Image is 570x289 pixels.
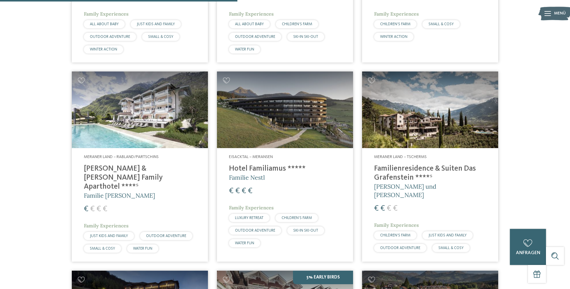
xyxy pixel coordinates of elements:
[229,11,274,17] span: Family Experiences
[148,35,173,39] span: SMALL & COSY
[428,233,467,237] span: JUST KIDS AND FAMILY
[84,164,196,191] h4: [PERSON_NAME] & [PERSON_NAME] Family Aparthotel ****ˢ
[235,187,240,195] span: €
[90,205,95,213] span: €
[242,187,246,195] span: €
[380,22,410,26] span: CHILDREN’S FARM
[229,155,273,159] span: Eisacktal – Meransen
[90,22,119,26] span: ALL ABOUT BABY
[374,155,427,159] span: Meraner Land – Tscherms
[510,229,546,265] a: anfragen
[387,205,391,212] span: €
[229,174,265,181] span: Familie Nestl
[235,47,254,51] span: WATER FUN
[90,234,128,238] span: JUST KIDS AND FAMILY
[282,216,312,220] span: CHILDREN’S FARM
[217,71,353,262] a: Familienhotels gesucht? Hier findet ihr die besten! Eisacktal – Meransen Hotel Familiamus ***** F...
[248,187,252,195] span: €
[380,35,407,39] span: WINTER ACTION
[293,35,318,39] span: SKI-IN SKI-OUT
[90,35,130,39] span: OUTDOOR ADVENTURE
[516,251,540,255] span: anfragen
[103,205,107,213] span: €
[90,47,117,51] span: WINTER ACTION
[229,187,233,195] span: €
[282,22,312,26] span: CHILDREN’S FARM
[235,216,264,220] span: LUXURY RETREAT
[96,205,101,213] span: €
[393,205,398,212] span: €
[84,223,129,229] span: Family Experiences
[72,71,208,148] img: Familienhotels gesucht? Hier findet ihr die besten!
[362,71,498,262] a: Familienhotels gesucht? Hier findet ihr die besten! Meraner Land – Tscherms Familienresidence & S...
[293,229,318,233] span: SKI-IN SKI-OUT
[84,155,159,159] span: Meraner Land – Rabland/Partschins
[235,35,275,39] span: OUTDOOR ADVENTURE
[72,71,208,262] a: Familienhotels gesucht? Hier findet ihr die besten! Meraner Land – Rabland/Partschins [PERSON_NAM...
[438,246,464,250] span: SMALL & COSY
[374,11,419,17] span: Family Experiences
[137,22,175,26] span: JUST KIDS AND FAMILY
[374,183,436,199] span: [PERSON_NAME] und [PERSON_NAME]
[133,247,152,251] span: WATER FUN
[235,241,254,245] span: WATER FUN
[146,234,186,238] span: OUTDOOR ADVENTURE
[428,22,454,26] span: SMALL & COSY
[84,192,155,199] span: Familie [PERSON_NAME]
[235,22,264,26] span: ALL ABOUT BABY
[229,205,274,211] span: Family Experiences
[374,222,419,228] span: Family Experiences
[374,205,379,212] span: €
[235,229,275,233] span: OUTDOOR ADVENTURE
[217,71,353,148] img: Familienhotels gesucht? Hier findet ihr die besten!
[374,164,486,182] h4: Familienresidence & Suiten Das Grafenstein ****ˢ
[380,246,420,250] span: OUTDOOR ADVENTURE
[90,247,115,251] span: SMALL & COSY
[84,11,129,17] span: Family Experiences
[380,233,410,237] span: CHILDREN’S FARM
[362,71,498,148] img: Familienhotels gesucht? Hier findet ihr die besten!
[84,205,88,213] span: €
[380,205,385,212] span: €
